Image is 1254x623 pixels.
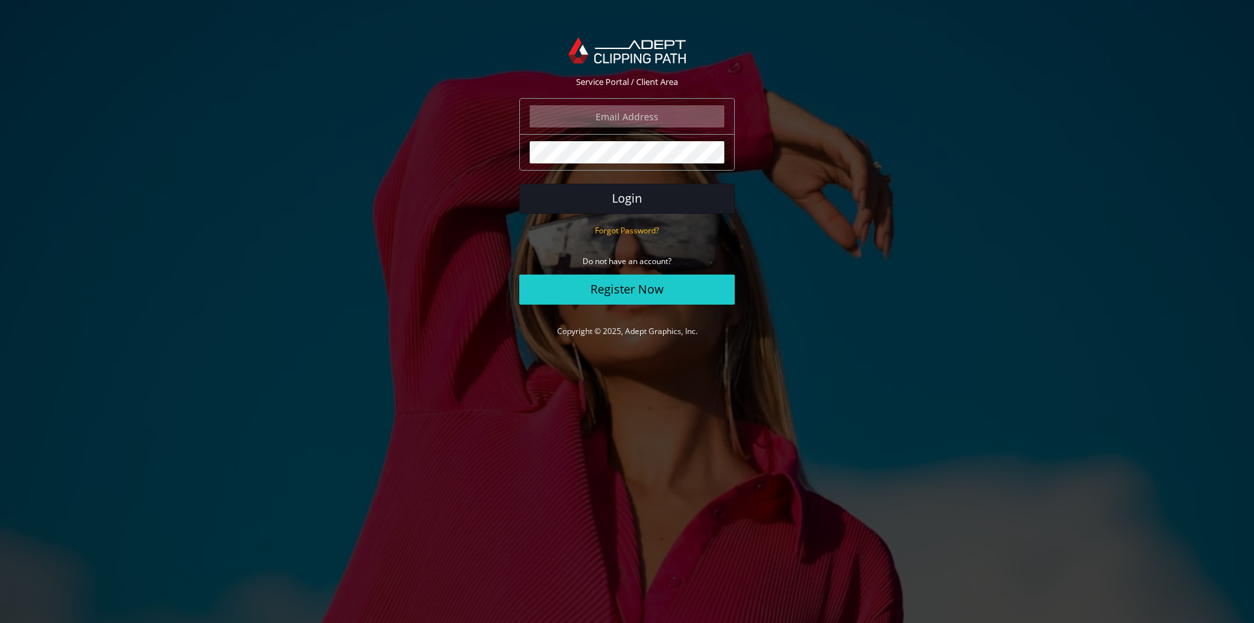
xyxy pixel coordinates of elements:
a: Copyright © 2025, Adept Graphics, Inc. [557,326,698,337]
small: Forgot Password? [595,225,659,236]
span: Service Portal / Client Area [576,76,678,88]
input: Email Address [530,105,724,127]
small: Do not have an account? [583,256,671,267]
img: Adept Graphics [568,37,685,63]
button: Login [519,184,735,214]
a: Forgot Password? [595,224,659,236]
a: Register Now [519,275,735,305]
